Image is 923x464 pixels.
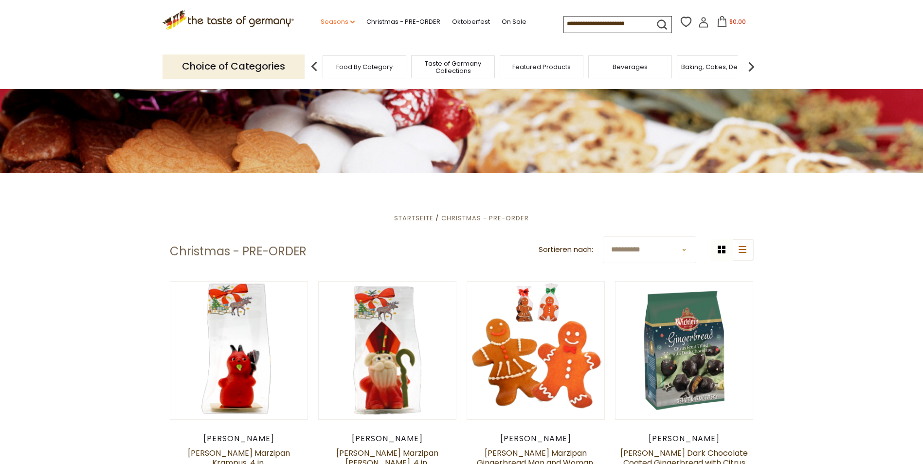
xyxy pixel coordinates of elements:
a: Seasons [321,17,355,27]
label: Sortieren nach: [539,244,593,256]
div: [PERSON_NAME] [615,434,754,444]
a: Taste of Germany Collections [414,60,492,74]
a: Startseite [394,214,434,223]
a: Baking, Cakes, Desserts [681,63,757,71]
a: Christmas - PRE-ORDER [441,214,529,223]
img: previous arrow [305,57,324,76]
button: $0.00 [711,16,752,31]
a: Beverages [613,63,648,71]
a: Christmas - PRE-ORDER [366,17,440,27]
img: Funsch Marzipan Krampus, 4 in. [170,282,308,419]
div: [PERSON_NAME] [318,434,457,444]
div: [PERSON_NAME] [467,434,605,444]
span: $0.00 [729,18,746,26]
img: Wicklein Dark Chocolate Coated Gingerbread with Citrus Fruit Filling, in bag, 6.17 oz [615,282,753,419]
img: next arrow [742,57,761,76]
a: Featured Products [512,63,571,71]
p: Choice of Categories [163,54,305,78]
a: On Sale [502,17,526,27]
div: [PERSON_NAME] [170,434,308,444]
img: Funsch Marzipan Gingerbread Man and Woman, 5 in. [467,282,605,419]
img: Funsch Marzipan Bishop Nicholaus, 4 in. [319,282,456,419]
a: Oktoberfest [452,17,490,27]
a: Food By Category [336,63,393,71]
h1: Christmas - PRE-ORDER [170,244,307,259]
